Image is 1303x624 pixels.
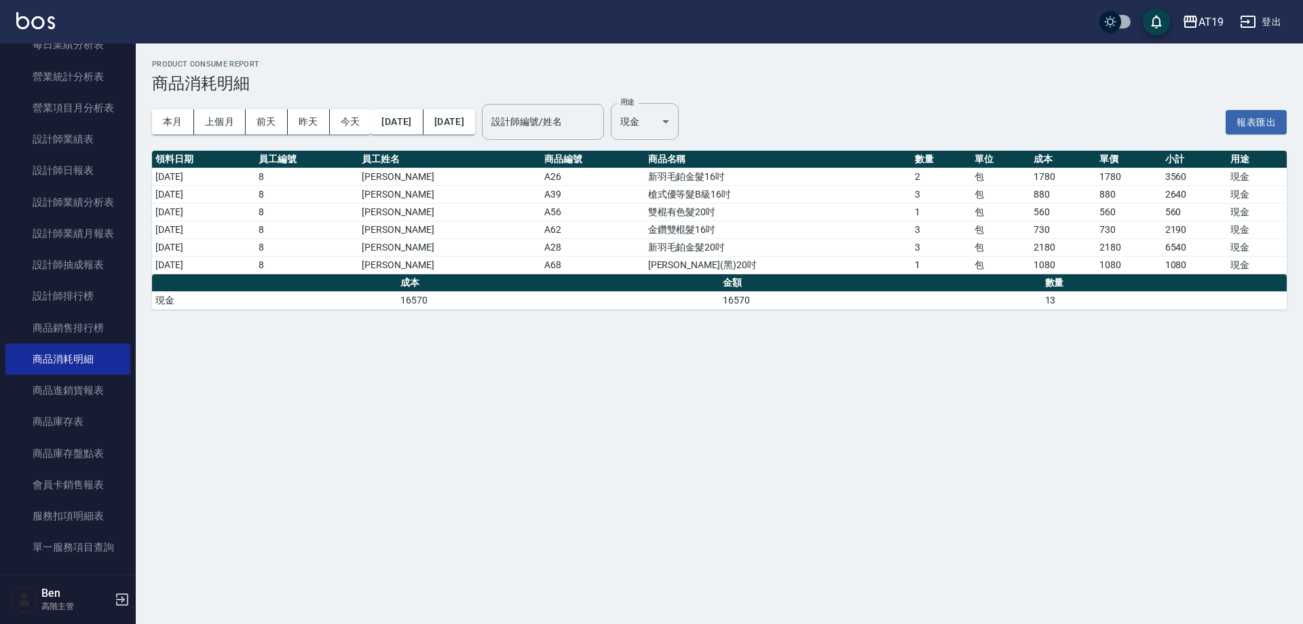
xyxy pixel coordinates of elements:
th: 單價 [1096,151,1162,168]
td: 新羽毛鉑金髮16吋 [645,168,911,185]
a: 設計師業績月報表 [5,218,130,249]
button: 昨天 [288,109,330,134]
a: 會員卡銷售報表 [5,469,130,500]
td: 2180 [1030,238,1096,256]
td: [PERSON_NAME] [358,203,541,221]
td: [DATE] [152,203,255,221]
button: 本月 [152,109,194,134]
td: [PERSON_NAME] [358,256,541,274]
button: 今天 [330,109,371,134]
img: Logo [16,12,55,29]
a: 服務扣項明細表 [5,500,130,532]
div: 現金 [611,103,679,140]
a: 設計師日報表 [5,155,130,186]
td: 2180 [1096,238,1162,256]
td: 8 [255,168,358,185]
td: 13 [1042,291,1287,309]
a: 每日業績分析表 [5,29,130,60]
td: 現金 [1227,256,1287,274]
td: 金鑽雙棍髮16吋 [645,221,911,238]
td: A28 [541,238,644,256]
td: 現金 [1227,238,1287,256]
td: A26 [541,168,644,185]
td: 16570 [719,291,1042,309]
td: 8 [255,256,358,274]
a: 營業統計分析表 [5,61,130,92]
td: 現金 [152,291,397,309]
td: 8 [255,203,358,221]
a: 商品庫存盤點表 [5,438,130,469]
td: 雙棍有色髮20吋 [645,203,911,221]
td: 包 [971,168,1031,185]
button: [DATE] [371,109,423,134]
td: 現金 [1227,221,1287,238]
a: 商品庫存表 [5,406,130,437]
th: 商品名稱 [645,151,911,168]
td: 3 [911,185,971,203]
td: A56 [541,203,644,221]
a: 設計師業績分析表 [5,187,130,218]
td: 現金 [1227,203,1287,221]
td: 16570 [397,291,719,309]
td: 1080 [1030,256,1096,274]
th: 成本 [397,274,719,292]
td: 2 [911,168,971,185]
td: A68 [541,256,644,274]
a: 商品銷售排行榜 [5,312,130,344]
td: 1780 [1096,168,1162,185]
td: 2640 [1162,185,1228,203]
td: 新羽毛鉑金髮20吋 [645,238,911,256]
th: 數量 [911,151,971,168]
h2: Product Consume Report [152,60,1287,69]
a: 營業項目月分析表 [5,92,130,124]
td: 1780 [1030,168,1096,185]
td: 6540 [1162,238,1228,256]
td: 880 [1030,185,1096,203]
label: 用途 [620,97,635,107]
td: 1 [911,256,971,274]
th: 員工編號 [255,151,358,168]
td: 560 [1096,203,1162,221]
td: 現金 [1227,185,1287,203]
td: 1080 [1162,256,1228,274]
th: 領料日期 [152,151,255,168]
td: 槍式優等髮B級16吋 [645,185,911,203]
td: 1 [911,203,971,221]
td: 730 [1096,221,1162,238]
th: 商品編號 [541,151,644,168]
th: 數量 [1042,274,1287,292]
h5: Ben [41,587,111,600]
td: 8 [255,185,358,203]
td: 3 [911,238,971,256]
a: 設計師排行榜 [5,280,130,312]
td: 包 [971,185,1031,203]
a: 單一服務項目查詢 [5,532,130,563]
button: 前天 [246,109,288,134]
div: AT19 [1198,14,1224,31]
a: 店販抽成明細 [5,564,130,595]
img: Person [11,586,38,613]
th: 單位 [971,151,1031,168]
th: 成本 [1030,151,1096,168]
button: 上個月 [194,109,246,134]
th: 用途 [1227,151,1287,168]
td: [PERSON_NAME] [358,238,541,256]
td: [DATE] [152,168,255,185]
a: 設計師抽成報表 [5,249,130,280]
a: 設計師業績表 [5,124,130,155]
td: 3560 [1162,168,1228,185]
td: A39 [541,185,644,203]
table: a dense table [152,151,1287,274]
a: 報表匯出 [1226,115,1287,128]
td: 730 [1030,221,1096,238]
td: [DATE] [152,185,255,203]
td: [PERSON_NAME] [358,168,541,185]
td: 560 [1162,203,1228,221]
td: 8 [255,221,358,238]
td: 1080 [1096,256,1162,274]
td: 560 [1030,203,1096,221]
td: 2190 [1162,221,1228,238]
button: save [1143,8,1170,35]
button: 登出 [1234,10,1287,35]
td: A62 [541,221,644,238]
